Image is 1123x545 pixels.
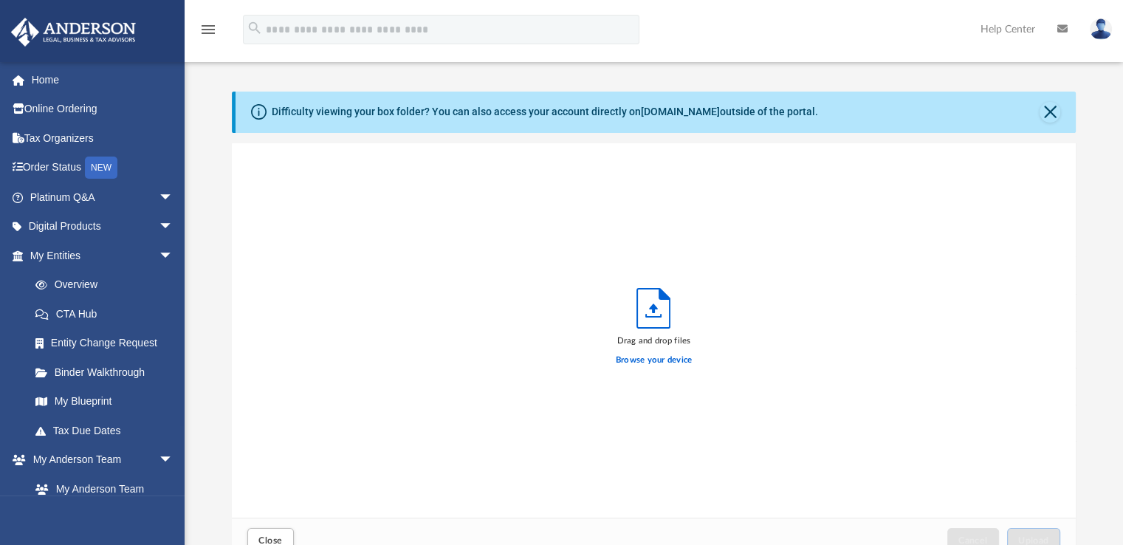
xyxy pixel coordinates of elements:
span: Upload [1018,536,1049,545]
span: arrow_drop_down [159,445,188,476]
a: My Anderson Teamarrow_drop_down [10,445,188,475]
span: arrow_drop_down [159,182,188,213]
span: arrow_drop_down [159,241,188,271]
a: Order StatusNEW [10,153,196,183]
div: grid [232,143,1076,518]
a: menu [199,28,217,38]
a: [DOMAIN_NAME] [641,106,720,117]
a: Overview [21,270,196,300]
a: Binder Walkthrough [21,357,196,387]
span: Close [258,536,282,545]
img: Anderson Advisors Platinum Portal [7,18,140,47]
a: Tax Organizers [10,123,196,153]
a: Entity Change Request [21,329,196,358]
span: Cancel [958,536,988,545]
img: User Pic [1090,18,1112,40]
div: Difficulty viewing your box folder? You can also access your account directly on outside of the p... [272,104,818,120]
a: Digital Productsarrow_drop_down [10,212,196,241]
i: search [247,20,263,36]
a: Tax Due Dates [21,416,196,445]
a: My Blueprint [21,387,188,417]
a: My Entitiesarrow_drop_down [10,241,196,270]
label: Browse your device [616,354,693,367]
a: Platinum Q&Aarrow_drop_down [10,182,196,212]
span: arrow_drop_down [159,212,188,242]
a: Home [10,65,196,95]
button: Close [1040,102,1060,123]
a: Online Ordering [10,95,196,124]
div: Drag and drop files [616,335,693,348]
i: menu [199,21,217,38]
div: NEW [85,157,117,179]
a: My Anderson Team [21,474,181,504]
a: CTA Hub [21,299,196,329]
